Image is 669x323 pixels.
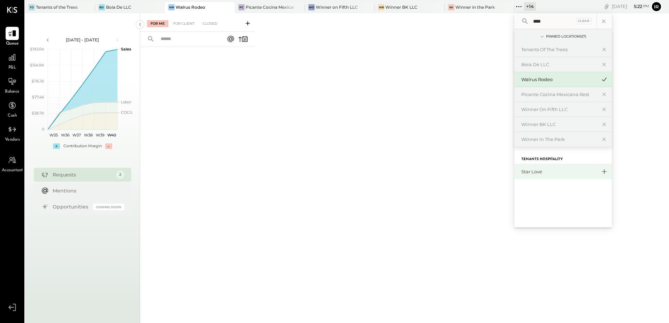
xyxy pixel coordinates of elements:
[168,4,175,10] div: WR
[53,143,60,149] div: +
[53,171,113,178] div: Requests
[521,61,597,68] div: Boia De LLC
[106,4,131,10] div: Boia De LLC
[105,143,112,149] div: -
[612,3,649,10] div: [DATE]
[238,4,245,10] div: PC
[32,79,44,84] text: $116.1K
[30,47,44,52] text: $193.6K
[0,75,24,95] a: Balance
[246,4,294,10] div: Picante Cocina Mexicana Rest
[521,136,597,143] div: Winner in the Park
[521,106,597,113] div: Winner on Fifth LLC
[121,47,131,52] text: Sales
[521,168,597,175] div: Star Love
[93,204,124,210] div: Coming Soon
[84,133,93,137] text: W38
[99,4,105,10] div: BD
[95,133,104,137] text: W39
[378,4,384,10] div: WB
[63,143,102,149] div: Contribution Margin
[0,123,24,143] a: Vendors
[308,4,315,10] div: Wo
[385,4,417,10] div: Winner BK LLC
[53,187,121,194] div: Mentions
[521,121,597,128] div: Winner BK LLC
[316,4,358,10] div: Winner on Fifth LLC
[121,110,132,115] text: COGS
[49,133,57,137] text: W35
[521,46,597,53] div: Tenants of the Trees
[72,133,81,137] text: W37
[524,2,536,11] div: + 14
[29,4,35,10] div: To
[0,153,24,174] a: Accountant
[5,89,20,95] span: Balance
[521,76,597,83] div: Walrus Rodeo
[546,34,586,39] div: Pinned Locations ( 7 )
[107,133,116,137] text: W40
[5,137,20,143] span: Vendors
[521,91,597,98] div: Picante Cocina Mexicana Rest
[8,113,17,119] span: Cash
[36,4,78,10] div: Tenants of the Trees
[176,4,205,10] div: Walrus Rodeo
[116,171,124,179] div: 2
[455,4,495,10] div: Winner in the Park
[448,4,454,10] div: Wi
[61,133,69,137] text: W36
[199,20,221,27] div: Closed
[651,1,662,12] button: Ir
[147,20,168,27] div: For Me
[170,20,198,27] div: For Client
[32,111,44,116] text: $38.7K
[2,167,23,174] span: Accountant
[53,37,112,43] div: [DATE] - [DATE]
[0,27,24,47] a: Queue
[576,18,592,24] div: Clear
[8,65,16,71] span: P&L
[30,63,44,68] text: $154.9K
[32,95,44,100] text: $77.4K
[603,3,610,10] div: copy link
[0,51,24,71] a: P&L
[0,99,24,119] a: Cash
[42,127,44,132] text: 0
[6,41,19,47] span: Queue
[521,157,563,162] label: Tenants Hospitality
[121,100,131,104] text: Labor
[53,203,90,210] div: Opportunities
